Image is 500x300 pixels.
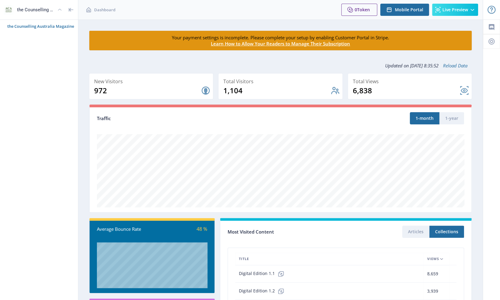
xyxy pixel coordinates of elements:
[223,86,330,95] div: 1,104
[442,7,468,12] span: Live Preview
[427,287,438,295] span: 3,939
[239,285,287,297] span: Digital Edition 1.2
[239,255,249,262] span: Title
[228,227,346,237] div: Most Visited Content
[4,5,13,15] img: properties.app_icon.jpeg
[429,226,464,238] button: Collections
[223,77,340,86] div: Total Visitors
[17,3,55,16] div: the Counselling Australia Magazine
[353,77,469,86] div: Total Views
[211,41,350,47] a: Learn How to Allow Your Readers to Manage Their Subscription
[149,34,412,47] div: Your payment settings is incomplete. Please complete your setup by enabling Customer Portal in St...
[357,7,370,12] span: Token
[439,112,464,124] button: 1-year
[7,23,76,29] span: the Counselling Australia Magazine
[395,7,423,12] span: Mobile Portal
[341,4,377,16] button: 0Token
[427,270,438,277] span: 8,659
[97,115,281,122] div: Traffic
[402,226,429,238] button: Articles
[89,58,472,73] div: Updated on [DATE] 8:35:52
[438,62,467,69] a: Reload Data
[353,86,459,95] div: 6,838
[94,77,211,86] div: New Visitors
[197,226,207,232] span: 48 %
[427,255,439,262] span: Views
[239,268,287,280] span: Digital Edition 1.1
[94,7,115,13] span: Dashboard
[380,4,429,16] button: Mobile Portal
[410,112,439,124] button: 1-month
[97,226,152,233] div: Average Bounce Rate
[94,86,201,95] div: 972
[432,4,478,16] button: Live Preview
